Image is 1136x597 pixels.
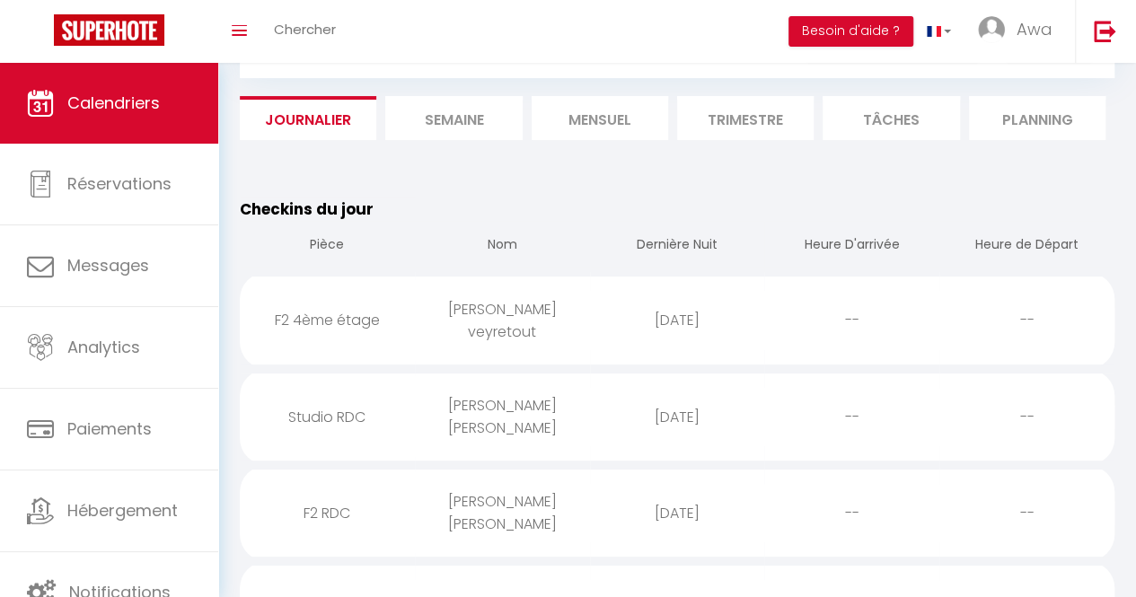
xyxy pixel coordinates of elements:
[764,291,939,349] div: --
[67,254,149,277] span: Messages
[788,16,913,47] button: Besoin d'aide ?
[385,96,522,140] li: Semaine
[415,376,590,457] div: [PERSON_NAME] [PERSON_NAME]
[590,484,765,542] div: [DATE]
[14,7,68,61] button: Ouvrir le widget de chat LiveChat
[939,221,1114,272] th: Heure de Départ
[240,96,376,140] li: Journalier
[939,388,1114,446] div: --
[240,198,374,220] span: Checkins du jour
[590,388,765,446] div: [DATE]
[415,280,590,361] div: [PERSON_NAME] veyretout
[590,221,765,272] th: Dernière Nuit
[939,484,1114,542] div: --
[939,291,1114,349] div: --
[274,20,336,39] span: Chercher
[969,96,1105,140] li: Planning
[764,484,939,542] div: --
[1017,18,1052,40] span: Awa
[240,484,415,542] div: F2 RDC
[67,336,140,358] span: Analytics
[764,221,939,272] th: Heure D'arrivée
[240,388,415,446] div: Studio RDC
[415,472,590,553] div: [PERSON_NAME] [PERSON_NAME]
[1094,20,1116,42] img: logout
[764,388,939,446] div: --
[67,499,178,522] span: Hébergement
[590,291,765,349] div: [DATE]
[677,96,814,140] li: Trimestre
[54,14,164,46] img: Super Booking
[240,291,415,349] div: F2 4ème étage
[240,221,415,272] th: Pièce
[823,96,959,140] li: Tâches
[67,417,152,440] span: Paiements
[532,96,668,140] li: Mensuel
[67,92,160,114] span: Calendriers
[415,221,590,272] th: Nom
[67,172,172,195] span: Réservations
[978,16,1005,43] img: ...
